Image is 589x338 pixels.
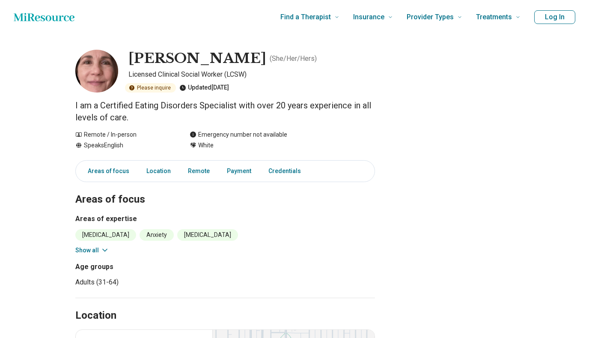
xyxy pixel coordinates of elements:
li: [MEDICAL_DATA] [75,229,136,241]
span: Find a Therapist [280,11,331,23]
p: Licensed Clinical Social Worker (LCSW) [128,69,375,80]
h3: Age groups [75,262,222,272]
span: Provider Types [407,11,454,23]
div: Emergency number not available [190,130,287,139]
span: Insurance [353,11,384,23]
a: Areas of focus [77,162,134,180]
li: Adults (31-64) [75,277,222,287]
button: Log In [534,10,575,24]
div: Updated [DATE] [179,83,229,93]
div: Speaks English [75,141,173,150]
span: White [198,141,214,150]
h2: Areas of focus [75,172,375,207]
li: [MEDICAL_DATA] [177,229,238,241]
a: Home page [14,9,74,26]
a: Credentials [263,162,311,180]
p: ( She/Her/Hers ) [270,54,317,64]
a: Location [141,162,176,180]
a: Payment [222,162,256,180]
li: Anxiety [140,229,174,241]
img: Victoria Young, Licensed Clinical Social Worker (LCSW) [75,50,118,93]
h2: Location [75,308,116,323]
div: Remote / In-person [75,130,173,139]
p: I am a Certified Eating Disorders Specialist with over 20 years experience in all levels of care. [75,99,375,123]
h3: Areas of expertise [75,214,375,224]
h1: [PERSON_NAME] [128,50,266,68]
a: Remote [183,162,215,180]
button: Show all [75,246,109,255]
div: Please inquire [125,83,176,93]
span: Treatments [476,11,512,23]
